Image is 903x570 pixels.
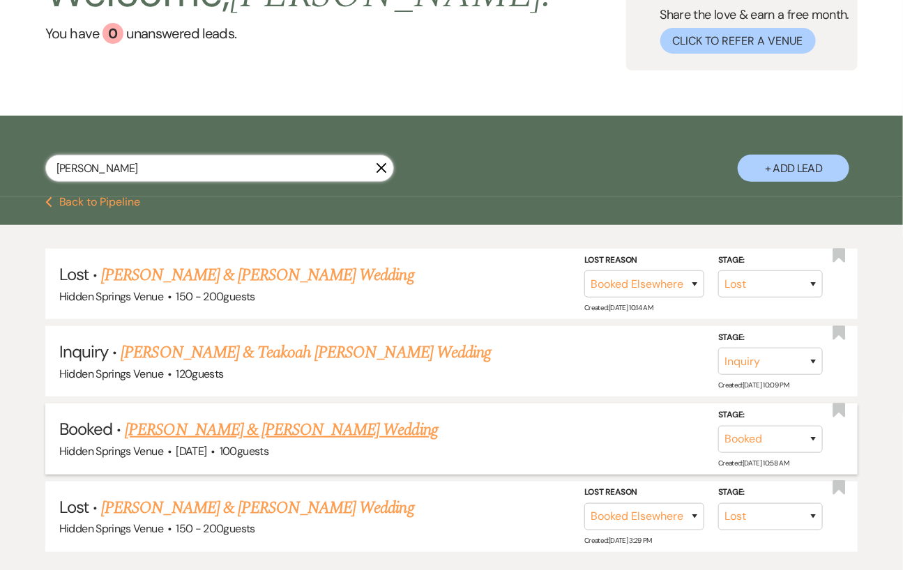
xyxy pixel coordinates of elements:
[718,485,823,500] label: Stage:
[45,23,552,44] a: You have 0 unanswered leads.
[121,340,491,365] a: [PERSON_NAME] & Teakoah [PERSON_NAME] Wedding
[176,367,223,381] span: 120 guests
[45,155,394,182] input: Search by name, event date, email address or phone number
[59,289,163,304] span: Hidden Springs Venue
[718,408,823,423] label: Stage:
[103,23,123,44] div: 0
[176,521,255,536] span: 150 - 200 guests
[176,444,206,459] span: [DATE]
[45,197,141,208] button: Back to Pipeline
[59,521,163,536] span: Hidden Springs Venue
[176,289,255,304] span: 150 - 200 guests
[718,459,789,468] span: Created: [DATE] 10:58 AM
[718,380,789,390] span: Created: [DATE] 10:09 PM
[59,444,163,459] span: Hidden Springs Venue
[718,253,823,268] label: Stage:
[584,485,704,500] label: Lost Reason
[660,28,816,54] button: Click to Refer a Venue
[584,303,653,312] span: Created: [DATE] 10:14 AM
[101,495,413,521] a: [PERSON_NAME] & [PERSON_NAME] Wedding
[59,341,108,362] span: Inquiry
[101,263,413,288] a: [PERSON_NAME] & [PERSON_NAME] Wedding
[125,417,437,442] a: [PERSON_NAME] & [PERSON_NAME] Wedding
[59,418,112,440] span: Booked
[59,367,163,381] span: Hidden Springs Venue
[584,253,704,268] label: Lost Reason
[59,496,89,518] span: Lost
[220,444,268,459] span: 100 guests
[738,155,849,182] button: + Add Lead
[59,263,89,285] span: Lost
[584,536,652,545] span: Created: [DATE] 3:29 PM
[718,330,823,346] label: Stage:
